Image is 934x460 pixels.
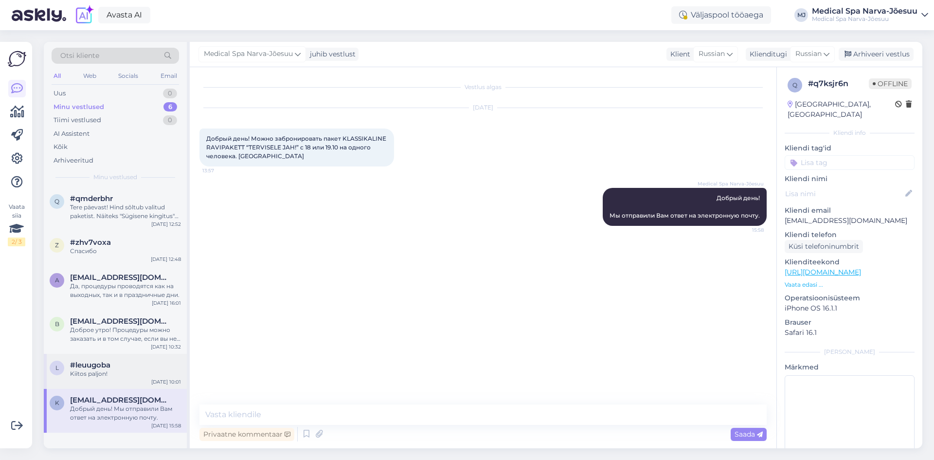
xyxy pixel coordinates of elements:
span: q [792,81,797,89]
div: 6 [163,102,177,112]
div: 0 [163,89,177,98]
span: brigitta5@list.ru [70,317,171,326]
p: Kliendi email [785,205,915,216]
input: Lisa nimi [785,188,903,199]
div: Tere päevast! Hind sõltub valitud paketist. Näiteks "Sügisene kingitus" programm on fikseeritud k... [70,203,181,221]
div: Medical Spa Narva-Jõesuu [812,15,917,23]
div: [DATE] 15:58 [151,422,181,429]
div: juhib vestlust [306,49,356,59]
div: [PERSON_NAME] [785,348,915,356]
span: z [55,241,59,249]
img: Askly Logo [8,50,26,68]
div: MJ [794,8,808,22]
div: Privaatne kommentaar [199,428,294,441]
span: a [55,276,59,284]
div: Klienditugi [746,49,787,59]
div: AI Assistent [54,129,90,139]
span: Russian [795,49,822,59]
div: Arhiveeritud [54,156,93,166]
span: Otsi kliente [60,51,99,61]
div: Medical Spa Narva-Jõesuu [812,7,917,15]
span: Medical Spa Narva-Jõesuu [204,49,293,59]
span: Offline [869,78,912,89]
div: [DATE] 16:01 [152,299,181,307]
input: Lisa tag [785,155,915,170]
div: [GEOGRAPHIC_DATA], [GEOGRAPHIC_DATA] [788,99,895,120]
div: [DATE] [199,103,767,112]
div: [DATE] 10:32 [151,343,181,350]
p: Klienditeekond [785,257,915,267]
div: Vaata siia [8,202,25,246]
span: 13:57 [202,167,239,174]
div: Väljaspool tööaega [671,6,771,24]
div: Arhiveeri vestlus [839,48,914,61]
div: Minu vestlused [54,102,104,112]
p: [EMAIL_ADDRESS][DOMAIN_NAME] [785,216,915,226]
p: iPhone OS 16.1.1 [785,303,915,313]
p: Operatsioonisüsteem [785,293,915,303]
span: Minu vestlused [93,173,137,182]
p: Vaata edasi ... [785,280,915,289]
div: Спасибо [70,247,181,256]
p: Kliendi nimi [785,174,915,184]
p: Märkmed [785,362,915,372]
div: 2 / 3 [8,238,25,246]
span: l [55,364,59,371]
img: explore-ai [74,5,94,25]
div: Добрый день! Мы отправили Вам ответ на электронную почту. [70,405,181,422]
a: [URL][DOMAIN_NAME] [785,268,861,276]
a: Avasta AI [98,7,150,23]
div: Vestlus algas [199,83,767,92]
div: Email [159,70,179,82]
div: Klient [666,49,690,59]
div: # q7ksjr6n [808,78,869,90]
span: k [55,399,59,406]
div: Kliendi info [785,129,915,137]
p: Safari 16.1 [785,328,915,338]
span: ala62@mail.ee [70,273,171,282]
span: Добрый день! Можно забронировать пакет KLASSIKALINE RAVIPAKETT “TERVISELE JAH!” с 18 или 19.10 на... [206,135,388,160]
span: 15:58 [727,226,764,234]
span: #zhv7voxa [70,238,111,247]
div: Küsi telefoninumbrit [785,240,863,253]
span: Russian [699,49,725,59]
span: Medical Spa Narva-Jõesuu [698,180,764,187]
div: Доброе утро! Процедуры можно заказать и в том случае, если вы не проживаете в нашем медицинском с... [70,326,181,343]
span: #leuugoba [70,361,110,369]
a: Medical Spa Narva-JõesuuMedical Spa Narva-Jõesuu [812,7,928,23]
div: [DATE] 10:01 [151,378,181,386]
div: All [52,70,63,82]
span: #qmderbhr [70,194,113,203]
div: [DATE] 12:52 [151,221,181,228]
div: Tiimi vestlused [54,115,101,125]
div: Web [81,70,98,82]
span: b [55,320,59,328]
p: Brauser [785,317,915,328]
span: kolk71@mail.ru [70,396,171,405]
p: Kliendi tag'id [785,143,915,153]
div: Uus [54,89,66,98]
div: 0 [163,115,177,125]
div: Kõik [54,142,68,152]
div: Socials [116,70,140,82]
p: Kliendi telefon [785,230,915,240]
span: Saada [735,430,763,439]
div: [DATE] 12:48 [151,256,181,263]
div: Да, процедуры проводятся как на выходных, так и в праздничные дни. [70,282,181,299]
span: q [54,198,59,205]
div: Kiitos paljon! [70,369,181,378]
